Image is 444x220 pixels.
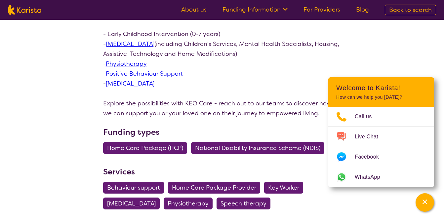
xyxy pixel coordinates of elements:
[103,166,341,178] h3: Services
[103,39,341,59] p: - (including Children's Services, Mental Health Specialists, Housing, Assistive Technology and Ho...
[8,5,41,15] img: Karista logo
[328,107,434,187] ul: Choose channel
[416,193,434,212] button: Channel Menu
[336,94,426,100] p: How can we help you [DATE]?
[268,182,299,194] span: Key Worker
[103,69,341,79] p: -
[336,84,426,92] h2: Welcome to Karista!
[221,198,266,209] span: Speech therapy
[195,142,320,154] span: National Disability Insurance Scheme (NDIS)
[172,182,256,194] span: Home Care Package Provider
[107,142,183,154] span: Home Care Package (HCP)
[106,40,154,48] a: [MEDICAL_DATA]
[103,29,341,39] p: - Early Childhood Intervention (0-7 years)
[222,6,288,14] a: Funding Information
[168,184,264,192] a: Home Care Package Provider
[103,59,341,69] p: -
[303,6,340,14] a: For Providers
[217,200,274,207] a: Speech therapy
[103,144,191,152] a: Home Care Package (HCP)
[103,126,341,138] h3: Funding types
[106,70,183,78] a: Positive Behaviour Support
[328,77,434,187] div: Channel Menu
[356,6,369,14] a: Blog
[355,152,387,162] span: Facebook
[107,182,160,194] span: Behaviour support
[191,144,328,152] a: National Disability Insurance Scheme (NDIS)
[107,198,156,209] span: [MEDICAL_DATA]
[389,6,432,14] span: Back to search
[168,198,209,209] span: Physiotherapy
[385,5,436,15] a: Back to search
[264,184,307,192] a: Key Worker
[106,80,154,88] a: [MEDICAL_DATA]
[164,200,217,207] a: Physiotherapy
[181,6,207,14] a: About us
[355,172,388,182] span: WhatsApp
[103,98,341,118] p: Explore the possibilities with KEO Care - reach out to our teams to discover how we can support y...
[328,167,434,187] a: Web link opens in a new tab.
[103,184,168,192] a: Behaviour support
[106,60,147,68] a: Physiotherapy
[103,79,341,89] p: -
[355,112,380,122] span: Call us
[355,132,386,142] span: Live Chat
[103,200,164,207] a: [MEDICAL_DATA]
